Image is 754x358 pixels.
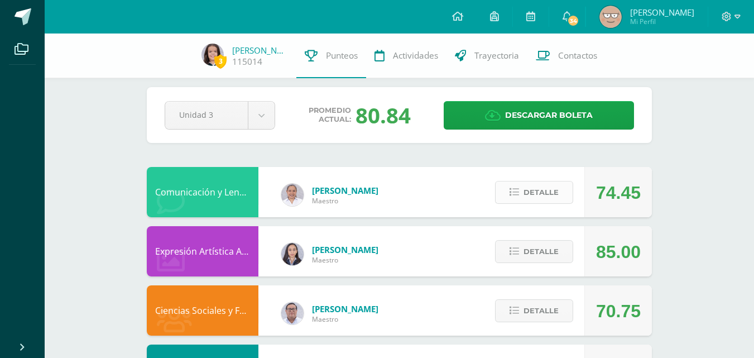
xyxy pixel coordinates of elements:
span: Trayectoria [474,50,519,61]
span: Unidad 3 [179,102,234,128]
a: Trayectoria [446,34,527,78]
span: [PERSON_NAME] [312,244,378,255]
a: Contactos [527,34,606,78]
a: [PERSON_NAME] [232,45,288,56]
span: Punteos [326,50,358,61]
span: Actividades [393,50,438,61]
a: 115014 [232,56,262,68]
span: [PERSON_NAME] [312,185,378,196]
span: Detalle [524,241,559,262]
span: Detalle [524,300,559,321]
button: Detalle [495,240,573,263]
span: Maestro [312,255,378,265]
button: Detalle [495,181,573,204]
img: 04fbc0eeb5f5f8cf55eb7ff53337e28b.png [281,184,304,206]
span: Maestro [312,314,378,324]
div: 85.00 [596,227,641,277]
span: Mi Perfil [630,17,694,26]
span: Promedio actual: [309,106,351,124]
img: 5778bd7e28cf89dedf9ffa8080fc1cd8.png [281,302,304,324]
div: 70.75 [596,286,641,336]
a: Punteos [296,34,366,78]
span: Maestro [312,196,378,206]
span: Descargar boleta [505,102,593,129]
div: 80.84 [356,101,411,130]
a: Actividades [366,34,446,78]
a: Descargar boleta [444,101,634,130]
div: 74.45 [596,168,641,218]
span: 34 [567,15,579,27]
span: [PERSON_NAME] [630,7,694,18]
img: 9ae987001820ec4db030cf804221db7d.png [201,44,224,66]
div: Ciencias Sociales y Formación Ciudadana [147,285,258,336]
img: 35694fb3d471466e11a043d39e0d13e5.png [281,243,304,265]
span: 3 [214,54,227,68]
a: Unidad 3 [165,102,275,129]
img: 9c98bbe379099fee322dc40a884c11d7.png [599,6,622,28]
button: Detalle [495,299,573,322]
span: Contactos [558,50,597,61]
span: Detalle [524,182,559,203]
span: [PERSON_NAME] [312,303,378,314]
div: Comunicación y Lenguaje, Inglés [147,167,258,217]
div: Expresión Artística ARTES PLÁSTICAS [147,226,258,276]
